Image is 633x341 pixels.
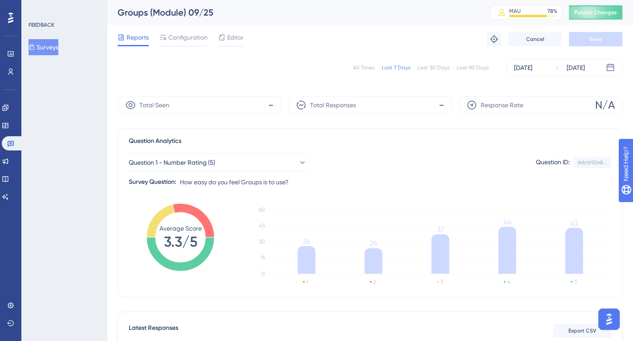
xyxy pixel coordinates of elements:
[180,177,289,187] span: How easy do you feel Groups is to use?
[227,32,244,43] span: Editor
[457,64,489,71] div: Last 90 Days
[303,237,310,246] tspan: 26
[577,159,607,166] div: ddcb92a8...
[370,239,377,248] tspan: 24
[417,64,449,71] div: Last 30 Days
[129,323,178,339] span: Latest Responses
[129,177,176,187] div: Survey Question:
[569,5,622,20] button: Publish Changes
[259,239,265,245] tspan: 30
[439,98,444,112] span: -
[310,100,356,110] span: Total Responses
[568,327,596,334] span: Export CSV
[570,219,578,227] tspan: 43
[268,98,274,112] span: -
[526,36,544,43] span: Cancel
[589,36,602,43] span: Save
[536,157,570,168] div: Question ID:
[261,271,265,277] tspan: 0
[29,39,58,55] button: Surveys
[547,8,557,15] div: 78 %
[373,279,376,285] text: 2
[509,8,521,15] div: MAU
[129,136,181,146] span: Question Analytics
[441,279,443,285] text: 3
[569,32,622,46] button: Save
[574,9,617,16] span: Publish Changes
[437,225,444,234] tspan: 37
[553,324,611,338] button: Export CSV
[159,225,202,232] tspan: Average Score
[259,207,265,213] tspan: 60
[507,279,510,285] text: 4
[503,218,511,226] tspan: 44
[595,98,615,112] span: N/A
[168,32,208,43] span: Configuration
[306,279,308,285] text: 1
[29,21,54,28] div: FEEDBACK
[259,223,265,229] tspan: 45
[164,233,197,250] tspan: 3.3/5
[567,62,585,73] div: [DATE]
[514,62,532,73] div: [DATE]
[261,255,265,261] tspan: 15
[382,64,410,71] div: Last 7 Days
[118,6,468,19] div: Groups (Module) 09/25
[574,279,577,285] text: 5
[508,32,562,46] button: Cancel
[127,32,149,43] span: Reports
[21,2,56,13] span: Need Help?
[353,64,375,71] div: All Times
[129,157,215,168] span: Question 1 - Number Rating (5)
[481,100,523,110] span: Response Rate
[139,100,169,110] span: Total Seen
[596,306,622,333] iframe: UserGuiding AI Assistant Launcher
[129,154,307,171] button: Question 1 - Number Rating (5)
